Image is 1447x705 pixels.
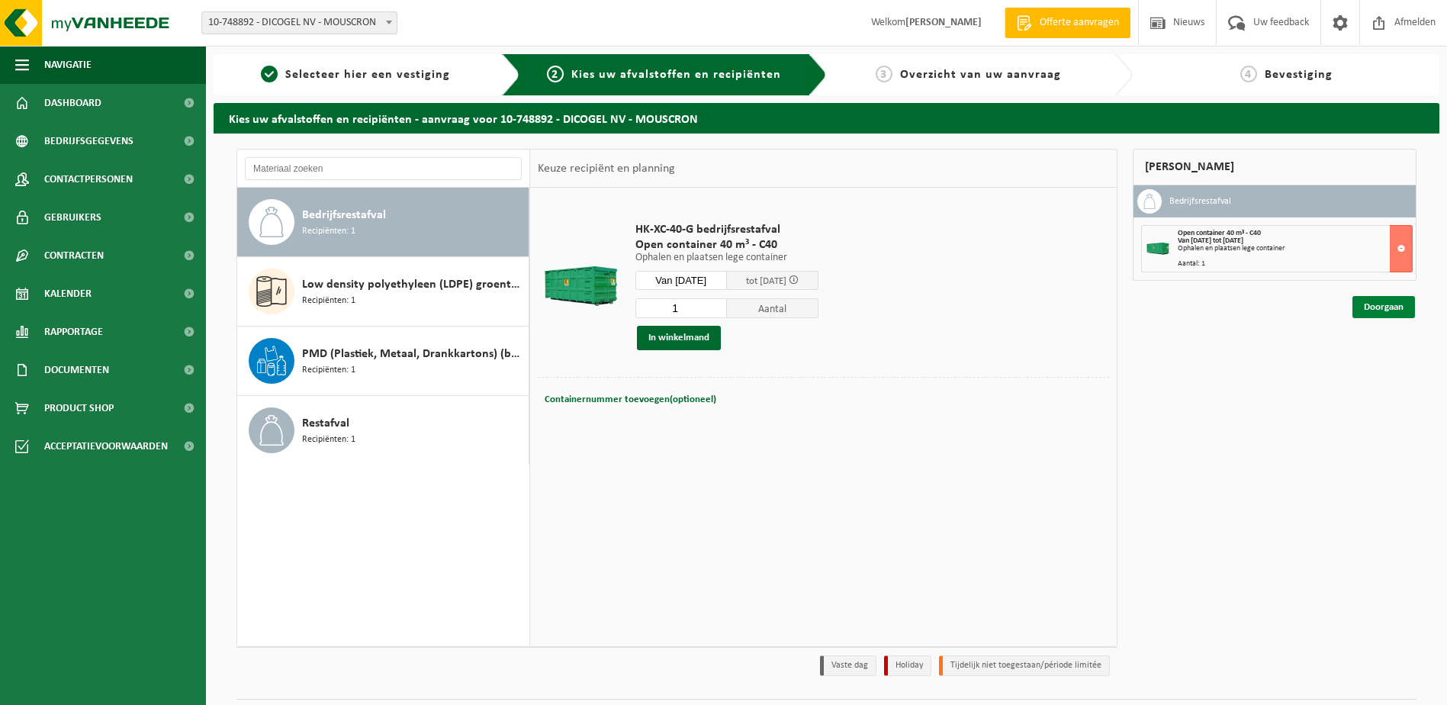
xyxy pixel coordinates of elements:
span: Recipiënten: 1 [302,363,355,378]
span: Low density polyethyleen (LDPE) groentenfolie, los [302,275,525,294]
button: Containernummer toevoegen(optioneel) [543,389,718,410]
span: Containernummer toevoegen(optioneel) [545,394,716,404]
span: Aantal [727,298,818,318]
span: 2 [547,66,564,82]
div: Ophalen en plaatsen lege container [1178,245,1412,253]
button: Low density polyethyleen (LDPE) groentenfolie, los Recipiënten: 1 [237,257,529,327]
span: Recipiënten: 1 [302,433,355,447]
span: Overzicht van uw aanvraag [900,69,1061,81]
button: In winkelmand [637,326,721,350]
span: 1 [261,66,278,82]
p: Ophalen en plaatsen lege container [635,253,818,263]
h2: Kies uw afvalstoffen en recipiënten - aanvraag voor 10-748892 - DICOGEL NV - MOUSCRON [214,103,1439,133]
span: Bevestiging [1265,69,1333,81]
li: Tijdelijk niet toegestaan/période limitée [939,655,1110,676]
span: Contactpersonen [44,160,133,198]
span: Navigatie [44,46,92,84]
span: PMD (Plastiek, Metaal, Drankkartons) (bedrijven) [302,345,525,363]
strong: [PERSON_NAME] [905,17,982,28]
input: Materiaal zoeken [245,157,522,180]
span: Dashboard [44,84,101,122]
div: Keuze recipiënt en planning [530,150,683,188]
button: PMD (Plastiek, Metaal, Drankkartons) (bedrijven) Recipiënten: 1 [237,327,529,396]
span: Kies uw afvalstoffen en recipiënten [571,69,781,81]
span: Open container 40 m³ - C40 [1178,229,1261,237]
span: Kalender [44,275,92,313]
div: [PERSON_NAME] [1133,149,1416,185]
span: Gebruikers [44,198,101,237]
span: 10-748892 - DICOGEL NV - MOUSCRON [202,12,397,34]
a: 1Selecteer hier een vestiging [221,66,490,84]
span: 10-748892 - DICOGEL NV - MOUSCRON [201,11,397,34]
input: Selecteer datum [635,271,727,290]
span: HK-XC-40-G bedrijfsrestafval [635,222,818,237]
button: Restafval Recipiënten: 1 [237,396,529,465]
span: 4 [1240,66,1257,82]
span: Restafval [302,414,349,433]
a: Offerte aanvragen [1005,8,1130,38]
span: Acceptatievoorwaarden [44,427,168,465]
span: Open container 40 m³ - C40 [635,237,818,253]
span: Contracten [44,237,104,275]
span: Bedrijfsgegevens [44,122,133,160]
button: Bedrijfsrestafval Recipiënten: 1 [237,188,529,257]
strong: Van [DATE] tot [DATE] [1178,237,1243,245]
a: Doorgaan [1352,296,1415,318]
span: Bedrijfsrestafval [302,206,386,224]
div: Aantal: 1 [1178,260,1412,268]
span: Recipiënten: 1 [302,294,355,308]
span: Product Shop [44,389,114,427]
span: Documenten [44,351,109,389]
span: tot [DATE] [746,276,786,286]
span: Offerte aanvragen [1036,15,1123,31]
li: Holiday [884,655,931,676]
span: Selecteer hier een vestiging [285,69,450,81]
span: 3 [876,66,892,82]
li: Vaste dag [820,655,876,676]
span: Rapportage [44,313,103,351]
h3: Bedrijfsrestafval [1169,189,1231,214]
span: Recipiënten: 1 [302,224,355,239]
